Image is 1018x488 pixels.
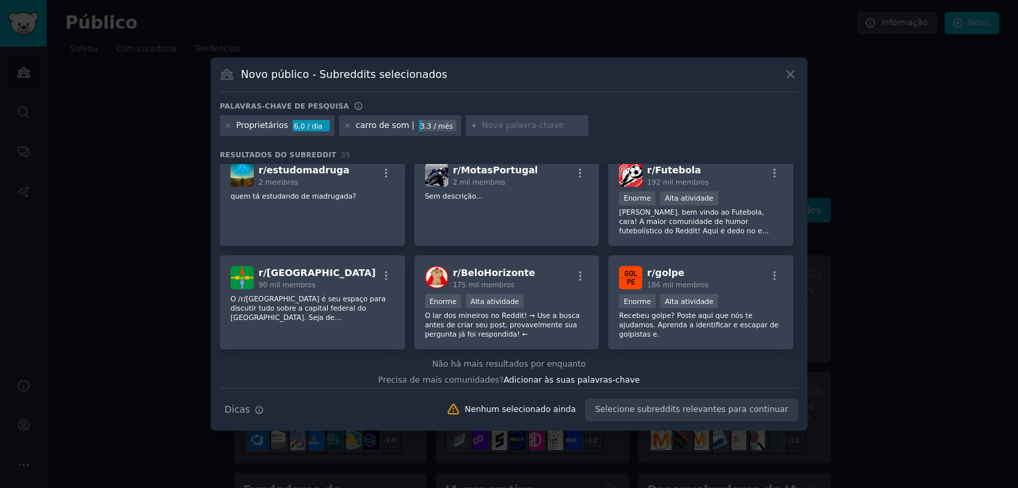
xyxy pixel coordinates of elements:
[647,267,684,278] span: r/ golpe
[619,266,642,289] img: golpe
[425,191,589,201] p: Sem descrição...
[453,281,514,289] span: 175 mil membros
[660,191,718,205] div: Alta atividade
[419,120,456,132] div: 3.3 / mês
[225,403,250,417] span: Dicas
[258,281,316,289] span: 90 mil membros
[237,120,288,132] div: Proprietários
[258,178,298,186] span: 2 membros
[220,370,798,387] div: Precisa de mais comunidades?
[292,120,330,132] div: 6,0 / dia
[647,281,708,289] span: 186 mil membros
[453,165,538,175] span: r/ MotasPortugal
[241,67,448,81] h3: Novo público - Subreddits selecionados
[425,294,462,308] div: Enorme
[231,294,394,322] p: O /r/[GEOGRAPHIC_DATA] é seu espaço para discutir tudo sobre a capital federal do [GEOGRAPHIC_DAT...
[647,165,701,175] span: r/ Futebola
[220,150,336,159] span: Resultados do subreddit
[425,266,448,289] img: BeloHorizonte
[619,163,642,187] img: Futebola
[504,375,640,385] span: Adicionar às suas palavras-chave
[619,191,656,205] div: Enorme
[220,398,268,421] button: Dicas
[647,178,708,186] span: 192 mil membros
[220,359,798,371] div: Não há mais resultados por enquanto
[660,294,718,308] div: Alta atividade
[465,404,576,416] div: Nenhum selecionado ainda
[356,120,414,132] div: carro de som |
[425,163,448,187] img: MotasPortugal
[619,294,656,308] div: Enorme
[619,207,783,235] p: [PERSON_NAME], bem vindo ao Futebola, cara! A maior comunidade de humor futebolístico do Reddit! ...
[231,266,254,289] img: Brasília
[258,267,376,278] span: r/[GEOGRAPHIC_DATA]
[482,120,584,132] input: Nova palavra-chave
[466,294,524,308] div: Alta atividade
[619,311,783,339] p: Recebeu golpe? Poste aqui que nós te ajudamos. Aprenda a identificar e escapar de golpistas e.
[231,191,394,201] p: quem tá estudando de madrugada?
[220,101,349,111] h3: Palavras-chave de pesquisa
[425,311,589,339] p: O lar dos mineiros no Reddit! → Use a busca antes de criar seu post, provavelmente sua pergunta j...
[341,151,350,159] span: 39
[453,267,536,278] span: r/ BeloHorizonte
[453,178,506,186] span: 2 mil membros
[258,165,350,175] span: r/ estudomadruga
[231,163,254,187] img: estudomadruga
